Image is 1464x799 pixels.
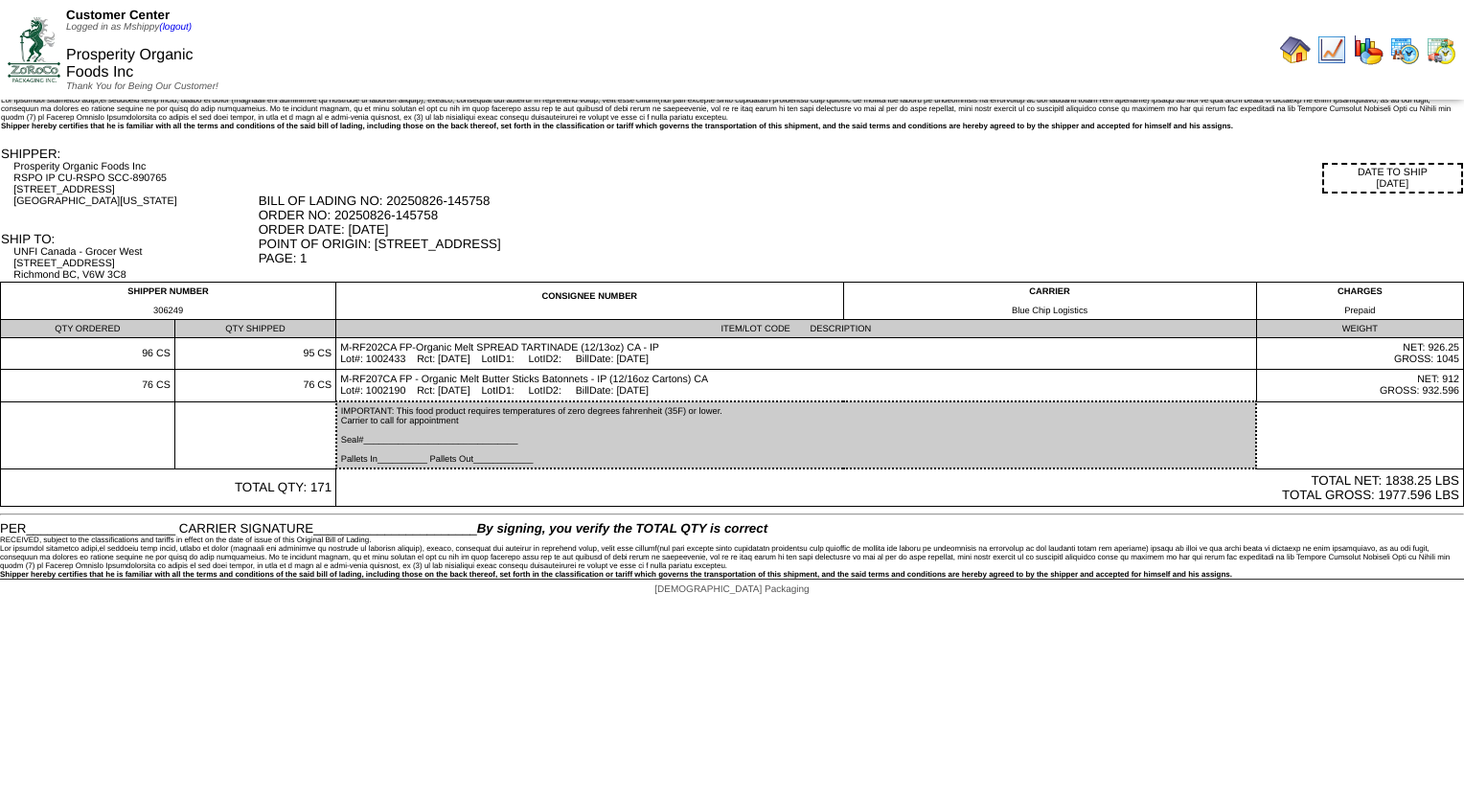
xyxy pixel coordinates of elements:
td: 96 CS [1,338,175,370]
td: 76 CS [1,370,175,402]
span: Thank You for Being Our Customer! [66,81,218,92]
td: M-RF202CA FP-Organic Melt SPREAD TARTINADE (12/13oz) CA - IP Lot#: 1002433 Rct: [DATE] LotID1: Lo... [336,338,1256,370]
span: Customer Center [66,8,170,22]
span: [DEMOGRAPHIC_DATA] Packaging [654,584,809,595]
a: (logout) [159,22,192,33]
td: IMPORTANT: This food product requires temperatures of zero degrees fahrenheit (35F) or lower. Car... [336,401,1256,468]
td: TOTAL QTY: 171 [1,468,336,507]
div: Shipper hereby certifies that he is familiar with all the terms and conditions of the said bill o... [1,122,1463,130]
div: Prosperity Organic Foods Inc RSPO IP CU-RSPO SCC-890765 [STREET_ADDRESS] [GEOGRAPHIC_DATA][US_STATE] [13,161,256,207]
td: WEIGHT [1256,320,1463,338]
td: SHIPPER NUMBER [1,283,336,320]
td: CHARGES [1256,283,1463,320]
td: QTY ORDERED [1,320,175,338]
td: TOTAL NET: 1838.25 LBS TOTAL GROSS: 1977.596 LBS [336,468,1464,507]
td: 76 CS [174,370,335,402]
div: UNFI Canada - Grocer West [STREET_ADDRESS] Richmond BC, V6W 3C8 [13,246,256,281]
img: ZoRoCo_Logo(Green%26Foil)%20jpg.webp [8,17,60,81]
img: graph.gif [1353,34,1384,65]
div: Blue Chip Logistics [848,306,1252,315]
div: SHIP TO: [1,232,257,246]
td: NET: 912 GROSS: 932.596 [1256,370,1463,402]
div: DATE TO SHIP [DATE] [1322,163,1463,194]
td: QTY SHIPPED [174,320,335,338]
td: M-RF207CA FP - Organic Melt Butter Sticks Batonnets - IP (12/16oz Cartons) CA Lot#: 1002190 Rct: ... [336,370,1256,402]
div: Prepaid [1261,306,1459,315]
td: ITEM/LOT CODE DESCRIPTION [336,320,1256,338]
img: line_graph.gif [1316,34,1347,65]
td: CARRIER [843,283,1256,320]
td: 95 CS [174,338,335,370]
div: BILL OF LADING NO: 20250826-145758 ORDER NO: 20250826-145758 ORDER DATE: [DATE] POINT OF ORIGIN: ... [259,194,1463,265]
div: SHIPPER: [1,147,257,161]
img: calendarinout.gif [1426,34,1456,65]
img: calendarprod.gif [1389,34,1420,65]
span: By signing, you verify the TOTAL QTY is correct [477,521,767,536]
td: NET: 926.25 GROSS: 1045 [1256,338,1463,370]
span: Prosperity Organic Foods Inc [66,47,194,80]
div: 306249 [5,306,332,315]
span: Logged in as Mshippy [66,22,192,33]
img: home.gif [1280,34,1311,65]
td: CONSIGNEE NUMBER [336,283,843,320]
